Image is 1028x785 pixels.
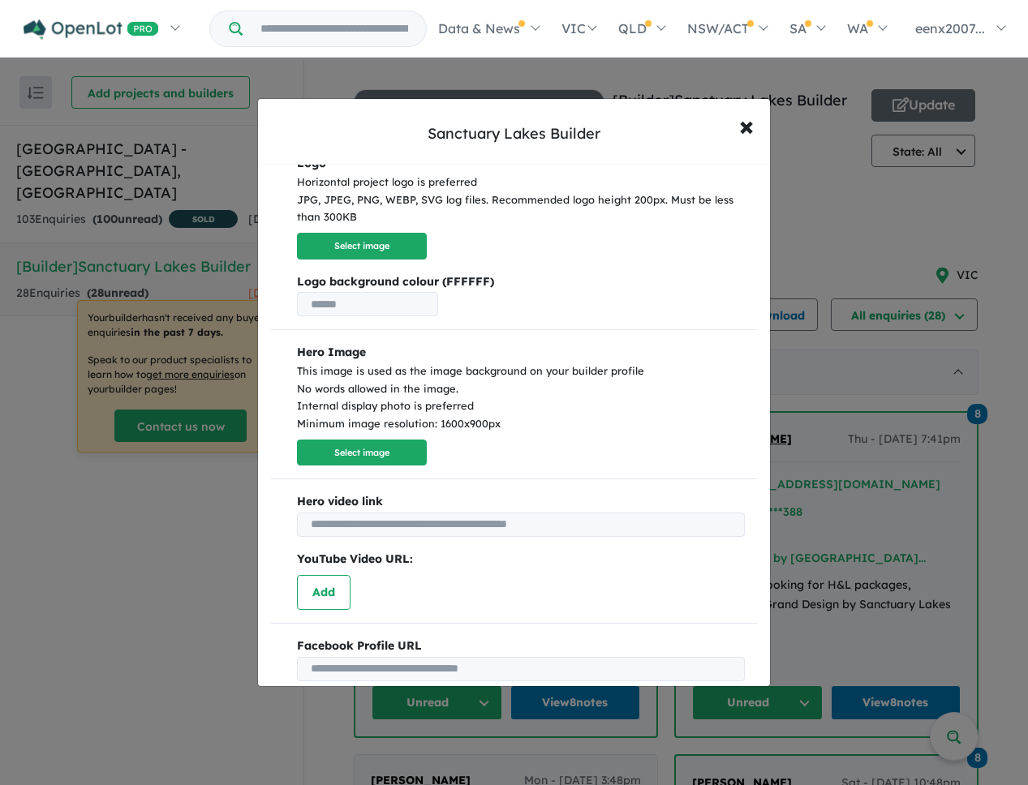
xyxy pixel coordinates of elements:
[297,575,351,610] button: Add
[297,492,746,512] b: Hero video link
[24,19,159,40] img: Openlot PRO Logo White
[297,362,746,433] div: This image is used as the image background on your builder profile No words allowed in the image....
[297,440,427,466] button: Select image
[297,550,746,569] p: YouTube Video URL:
[297,174,746,226] div: Horizontal project logo is preferred JPG, JPEG, PNG, WEBP, SVG log files. Recommended logo height...
[915,20,985,36] span: eenx2007...
[297,272,746,292] b: Logo background colour (FFFFFF)
[428,123,600,144] div: Sanctuary Lakes Builder
[739,108,754,143] span: ×
[297,233,427,260] button: Select image
[297,345,366,359] b: Hero Image
[246,11,423,46] input: Try estate name, suburb, builder or developer
[297,637,746,656] b: Facebook Profile URL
